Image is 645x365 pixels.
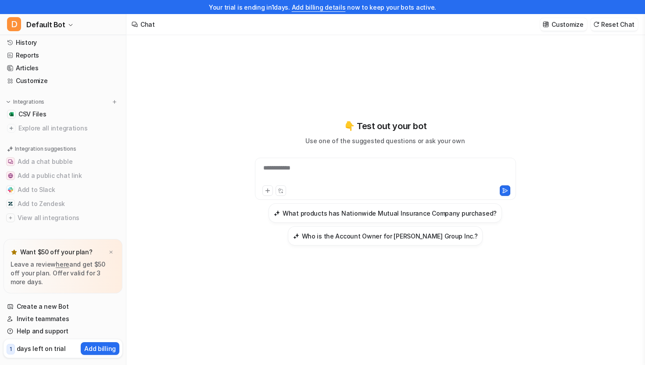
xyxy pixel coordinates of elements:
[4,169,122,183] button: Add a public chat linkAdd a public chat link
[552,20,583,29] p: Customize
[140,20,155,29] div: Chat
[269,203,502,223] button: What products has Nationwide Mutual Insurance Company purchased?What products has Nationwide Mutu...
[4,325,122,337] a: Help and support
[4,62,122,74] a: Articles
[8,201,13,206] img: Add to Zendesk
[11,249,18,256] img: star
[81,342,119,355] button: Add billing
[8,215,13,220] img: View all integrations
[20,248,93,257] p: Want $50 off your plan?
[4,49,122,61] a: Reports
[4,108,122,120] a: CSV FilesCSV Files
[11,260,115,286] p: Leave a review and get $50 off your plan. Offer valid for 3 more days.
[283,209,497,218] h3: What products has Nationwide Mutual Insurance Company purchased?
[7,124,16,133] img: explore all integrations
[4,75,122,87] a: Customize
[56,260,69,268] a: here
[4,98,47,106] button: Integrations
[84,344,116,353] p: Add billing
[288,226,483,246] button: Who is the Account Owner for Markel Group Inc.?Who is the Account Owner for [PERSON_NAME] Group I...
[9,112,14,117] img: CSV Files
[4,211,122,225] button: View all integrationsView all integrations
[292,4,346,11] a: Add billing details
[17,344,66,353] p: days left on trial
[593,21,599,28] img: reset
[108,249,114,255] img: x
[543,21,549,28] img: customize
[111,99,118,105] img: menu_add.svg
[4,183,122,197] button: Add to SlackAdd to Slack
[4,197,122,211] button: Add to ZendeskAdd to Zendesk
[4,155,122,169] button: Add a chat bubbleAdd a chat bubble
[302,231,478,241] h3: Who is the Account Owner for [PERSON_NAME] Group Inc.?
[305,136,465,145] p: Use one of the suggested questions or ask your own
[26,18,65,31] span: Default Bot
[591,18,638,31] button: Reset Chat
[15,145,76,153] p: Integration suggestions
[8,187,13,192] img: Add to Slack
[10,345,12,353] p: 1
[4,300,122,313] a: Create a new Bot
[344,119,426,133] p: 👇 Test out your bot
[293,233,299,239] img: Who is the Account Owner for Markel Group Inc.?
[540,18,587,31] button: Customize
[18,121,119,135] span: Explore all integrations
[5,99,11,105] img: expand menu
[274,210,280,217] img: What products has Nationwide Mutual Insurance Company purchased?
[8,173,13,178] img: Add a public chat link
[13,98,44,105] p: Integrations
[8,159,13,164] img: Add a chat bubble
[7,17,21,31] span: D
[4,313,122,325] a: Invite teammates
[4,36,122,49] a: History
[18,110,46,119] span: CSV Files
[4,122,122,134] a: Explore all integrations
